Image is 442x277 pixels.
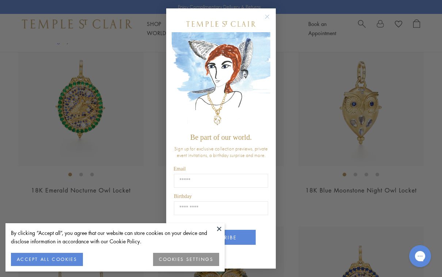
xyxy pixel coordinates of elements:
span: Email [174,166,186,172]
button: ACCEPT ALL COOKIES [11,253,83,266]
span: Sign up for exclusive collection previews, private event invitations, a birthday surprise and more. [174,145,268,158]
button: COOKIES SETTINGS [153,253,219,266]
input: Email [174,174,268,188]
span: Be part of our world. [190,133,252,141]
div: By clicking “Accept all”, you agree that our website can store cookies on your device and disclos... [11,229,219,246]
img: Temple St. Clair [186,21,256,27]
span: Birthday [174,194,192,199]
iframe: Gorgias live chat messenger [405,243,435,270]
img: c4a9eb12-d91a-4d4a-8ee0-386386f4f338.jpeg [172,32,270,130]
button: Close dialog [266,16,275,25]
